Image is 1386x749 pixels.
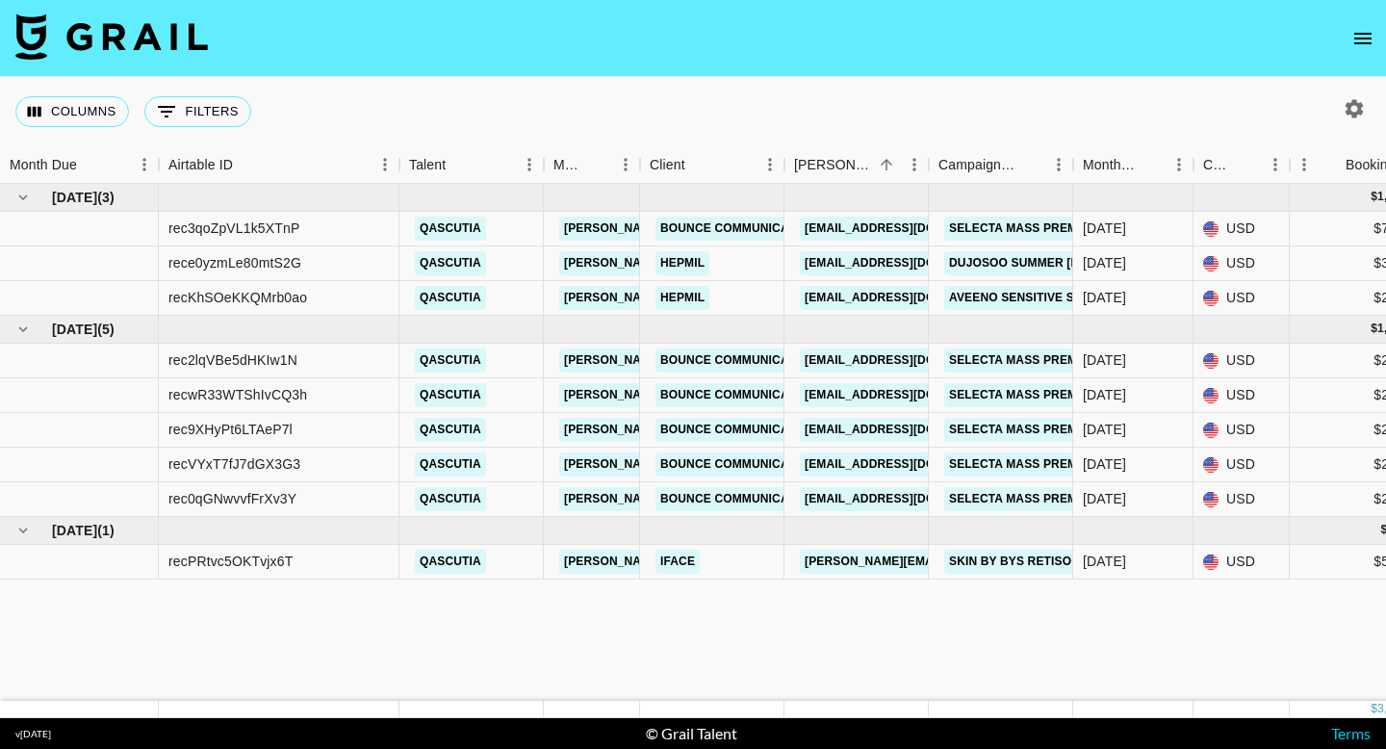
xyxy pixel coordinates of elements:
div: Manager [553,146,584,184]
div: USD [1193,344,1290,378]
button: Menu [1165,150,1193,179]
div: © Grail Talent [646,724,737,743]
a: Bounce Communications [655,383,829,407]
a: qascutia [415,349,486,373]
button: Menu [371,150,399,179]
a: [PERSON_NAME][EMAIL_ADDRESS][PERSON_NAME][DOMAIN_NAME] [559,418,972,442]
div: $ [1371,321,1377,337]
div: rec0qGNwvvfFrXv3Y [168,489,296,508]
div: Month Due [1073,146,1193,184]
div: Talent [399,146,544,184]
a: qascutia [415,383,486,407]
a: qascutia [415,550,486,574]
span: [DATE] [52,320,97,339]
div: USD [1193,482,1290,517]
div: May '25 [1083,253,1126,272]
div: Jul '25 [1083,489,1126,508]
div: $ [1371,701,1377,717]
button: open drawer [1344,19,1382,58]
a: [EMAIL_ADDRESS][DOMAIN_NAME] [800,217,1015,241]
div: rece0yzmLe80mtS2G [168,253,301,272]
div: rec2lqVBe5dHKIw1N [168,350,297,370]
a: Skin by BYS Retisome Campaign [944,550,1161,574]
button: hide children [10,184,37,211]
div: USD [1193,212,1290,246]
button: Sort [1017,151,1044,178]
a: Selecta Mass Premium [944,418,1104,442]
a: qascutia [415,286,486,310]
button: Select columns [15,96,129,127]
div: Currency [1193,146,1290,184]
a: [PERSON_NAME][EMAIL_ADDRESS][PERSON_NAME][DOMAIN_NAME] [559,383,972,407]
a: [PERSON_NAME][EMAIL_ADDRESS][DOMAIN_NAME] [800,550,1114,574]
button: Menu [130,150,159,179]
a: Selecta Mass Premium [944,487,1104,511]
a: [EMAIL_ADDRESS][DOMAIN_NAME] [800,418,1015,442]
div: Jul '25 [1083,350,1126,370]
span: ( 5 ) [97,320,115,339]
button: Sort [873,151,900,178]
a: Bounce Communications [655,487,829,511]
a: Terms [1331,724,1371,742]
a: [PERSON_NAME][EMAIL_ADDRESS][PERSON_NAME][DOMAIN_NAME] [559,550,972,574]
div: Client [650,146,685,184]
button: Menu [1290,150,1319,179]
a: DUJOSOO Summer [DATE] [944,251,1111,275]
div: $ [1371,189,1377,205]
span: [DATE] [52,188,97,207]
a: Aveeno Sensitive Skin Stories Campaign #SensitiveWontStopUs [944,286,1376,310]
a: [EMAIL_ADDRESS][DOMAIN_NAME] [800,251,1015,275]
div: May '25 [1083,288,1126,307]
div: Jul '25 [1083,420,1126,439]
button: Menu [515,150,544,179]
a: [EMAIL_ADDRESS][DOMAIN_NAME] [800,286,1015,310]
button: Menu [1044,150,1073,179]
button: Show filters [144,96,251,127]
button: Sort [233,151,260,178]
div: Booker [784,146,929,184]
div: USD [1193,545,1290,580]
div: Campaign (Type) [938,146,1017,184]
div: Airtable ID [159,146,399,184]
a: qascutia [415,217,486,241]
div: v [DATE] [15,728,51,740]
div: Airtable ID [168,146,233,184]
button: hide children [10,316,37,343]
span: ( 1 ) [97,521,115,540]
div: USD [1193,413,1290,448]
a: Selecta Mass Premium [944,383,1104,407]
a: Selecta Mass Premium [944,349,1104,373]
a: qascutia [415,487,486,511]
div: USD [1193,281,1290,316]
div: May '25 [1083,219,1126,238]
div: Jul '25 [1083,454,1126,474]
a: [EMAIL_ADDRESS][DOMAIN_NAME] [800,487,1015,511]
div: USD [1193,378,1290,413]
a: Hepmil [655,286,709,310]
a: [PERSON_NAME][EMAIL_ADDRESS][PERSON_NAME][DOMAIN_NAME] [559,487,972,511]
button: Menu [900,150,929,179]
a: qascutia [415,418,486,442]
a: [EMAIL_ADDRESS][DOMAIN_NAME] [800,452,1015,477]
a: [PERSON_NAME][EMAIL_ADDRESS][PERSON_NAME][DOMAIN_NAME] [559,349,972,373]
span: ( 3 ) [97,188,115,207]
a: Hepmil [655,251,709,275]
div: recVYxT7fJ7dGX3G3 [168,454,300,474]
a: [PERSON_NAME][EMAIL_ADDRESS][PERSON_NAME][DOMAIN_NAME] [559,452,972,477]
button: Menu [1261,150,1290,179]
button: Sort [1138,151,1165,178]
a: qascutia [415,251,486,275]
a: [PERSON_NAME][EMAIL_ADDRESS][PERSON_NAME][DOMAIN_NAME] [559,251,972,275]
div: Manager [544,146,640,184]
div: Month Due [10,146,77,184]
a: Selecta Mass Premium [944,217,1104,241]
button: hide children [10,517,37,544]
div: rec3qoZpVL1k5XTnP [168,219,299,238]
button: Sort [685,151,712,178]
div: Talent [409,146,446,184]
a: [PERSON_NAME][EMAIL_ADDRESS][PERSON_NAME][DOMAIN_NAME] [559,286,972,310]
div: Campaign (Type) [929,146,1073,184]
a: Bounce Communications [655,418,829,442]
button: Sort [1234,151,1261,178]
div: [PERSON_NAME] [794,146,873,184]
